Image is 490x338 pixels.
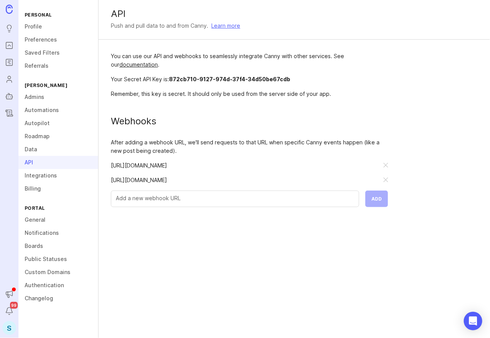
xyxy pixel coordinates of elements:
[2,55,16,69] a: Roadmaps
[2,22,16,35] a: Ideas
[111,75,388,84] div: Your Secret API Key is:
[111,138,388,155] div: After adding a webhook URL, we'll send requests to that URL when specific Canny events happen (li...
[18,117,98,130] a: Autopilot
[111,22,208,30] div: Push and pull data to and from Canny.
[18,239,98,253] a: Boards
[111,52,388,69] div: You can use our API and webhooks to seamlessly integrate Canny with other services. See our .
[18,46,98,59] a: Saved Filters
[18,292,98,305] a: Changelog
[6,5,13,13] img: Canny Home
[18,182,98,195] a: Billing
[18,143,98,156] a: Data
[18,80,98,90] div: [PERSON_NAME]
[18,226,98,239] a: Notifications
[2,321,16,335] button: S
[18,169,98,182] a: Integrations
[2,287,16,301] button: Announcements
[18,253,98,266] a: Public Statuses
[18,266,98,279] a: Custom Domains
[111,90,388,98] div: Remember, this key is secret. It should only be used from the server side of your app.
[18,59,98,72] a: Referrals
[2,106,16,120] a: Changelog
[18,104,98,117] a: Automations
[111,161,377,170] div: [URL][DOMAIN_NAME]
[116,194,354,202] input: Add a new webhook URL
[2,304,16,318] button: Notifications
[18,279,98,292] a: Authentication
[10,302,18,309] span: 99
[18,213,98,226] a: General
[18,90,98,104] a: Admins
[2,72,16,86] a: Users
[18,20,98,33] a: Profile
[111,176,377,184] div: [URL][DOMAIN_NAME]
[111,9,478,18] div: API
[18,130,98,143] a: Roadmap
[211,22,240,30] a: Learn more
[2,38,16,52] a: Portal
[119,61,158,68] a: documentation
[18,203,98,213] div: Portal
[111,117,388,126] div: Webhooks
[169,76,290,82] span: 872cb710-9127-974d-37f4-34d50be67cdb
[18,10,98,20] div: Personal
[2,89,16,103] a: Autopilot
[18,33,98,46] a: Preferences
[464,312,482,330] div: Open Intercom Messenger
